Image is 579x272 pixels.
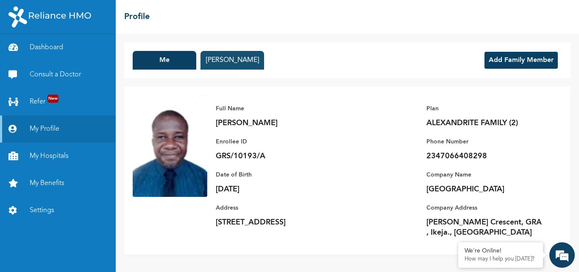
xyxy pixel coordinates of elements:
p: Plan [426,104,545,114]
p: Company Name [426,170,545,180]
span: New [47,95,58,103]
div: We're Online! [465,247,537,255]
p: [PERSON_NAME] [216,118,334,128]
p: GRS/10193/A [216,151,334,161]
p: [DATE] [216,184,334,194]
p: Company Address [426,203,545,213]
p: Phone Number [426,137,545,147]
span: We're online! [49,90,117,176]
button: Me [133,51,196,70]
p: Full Name [216,104,334,114]
button: Add Family Member [484,52,558,69]
button: [PERSON_NAME] [200,51,264,70]
img: Enrollee [133,95,207,197]
p: [STREET_ADDRESS] [216,217,334,227]
p: ALEXANDRITE FAMILY (2) [426,118,545,128]
img: RelianceHMO's Logo [8,6,91,28]
p: Address [216,203,334,213]
div: Minimize live chat window [139,4,159,25]
textarea: Type your message and hit 'Enter' [4,198,161,228]
img: d_794563401_company_1708531726252_794563401 [16,42,34,64]
p: Date of Birth [216,170,334,180]
div: FAQs [83,228,162,254]
h2: Profile [124,11,150,23]
span: Conversation [4,243,83,249]
div: Chat with us now [44,48,142,59]
p: How may I help you today? [465,256,537,263]
p: 2347066408298 [426,151,545,161]
p: Enrollee ID [216,137,334,147]
p: [PERSON_NAME] Crescent, GRA , Ikeja., [GEOGRAPHIC_DATA] [426,217,545,238]
p: [GEOGRAPHIC_DATA] [426,184,545,194]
